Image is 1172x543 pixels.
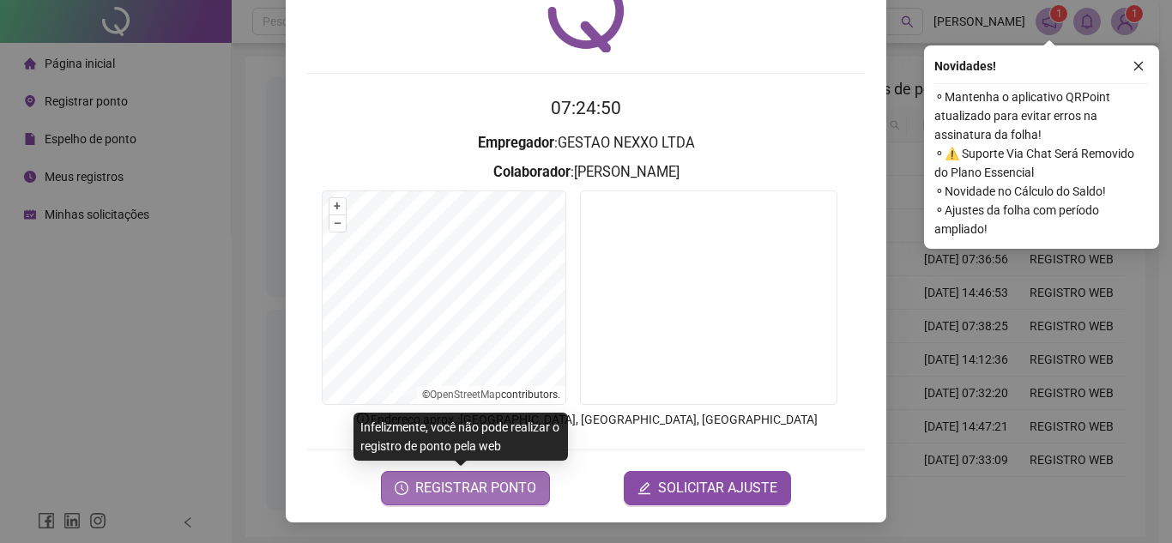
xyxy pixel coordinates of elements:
h3: : GESTAO NEXXO LTDA [306,132,866,154]
div: Infelizmente, você não pode realizar o registro de ponto pela web [353,413,568,461]
li: © contributors. [422,389,560,401]
button: – [329,215,346,232]
span: ⚬ Ajustes da folha com período ampliado! [934,201,1149,238]
span: SOLICITAR AJUSTE [658,478,777,498]
span: edit [637,481,651,495]
span: REGISTRAR PONTO [415,478,536,498]
p: Endereço aprox. : [GEOGRAPHIC_DATA], [GEOGRAPHIC_DATA], [GEOGRAPHIC_DATA] [306,410,866,429]
span: ⚬ ⚠️ Suporte Via Chat Será Removido do Plano Essencial [934,144,1149,182]
button: + [329,198,346,214]
button: editSOLICITAR AJUSTE [624,471,791,505]
span: Novidades ! [934,57,996,75]
span: clock-circle [395,481,408,495]
button: REGISTRAR PONTO [381,471,550,505]
span: ⚬ Mantenha o aplicativo QRPoint atualizado para evitar erros na assinatura da folha! [934,87,1149,144]
a: OpenStreetMap [430,389,501,401]
strong: Colaborador [493,164,571,180]
h3: : [PERSON_NAME] [306,161,866,184]
span: close [1133,60,1145,72]
strong: Empregador [478,135,554,151]
time: 07:24:50 [551,98,621,118]
span: info-circle [355,411,371,426]
span: ⚬ Novidade no Cálculo do Saldo! [934,182,1149,201]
